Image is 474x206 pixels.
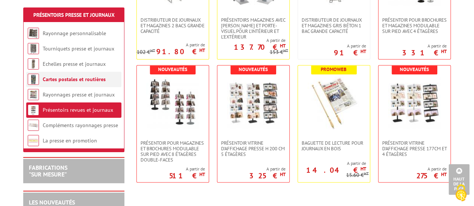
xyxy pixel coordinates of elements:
[302,17,366,34] span: DISTRIBUTEUR DE JOURNAUX ET MAGAZINES GRIS Béton 1 BAC GRANDE CAPACITÉ
[283,48,288,53] sup: HT
[33,12,115,18] a: Présentoirs Presse et Journaux
[158,66,187,73] b: Nouveautés
[382,17,447,34] span: présentoir pour brochures et magazines modulable sur pied avec 4 étagères
[298,17,370,34] a: DISTRIBUTEUR DE JOURNAUX ET MAGAZINES GRIS Béton 1 BAC GRANDE CAPACITÉ
[227,77,280,129] img: Présentoir vitrine d'affichage presse H 200 cm 5 étagères
[28,120,39,131] img: Compléments rayonnages presse
[28,89,39,100] img: Rayonnages presse et journaux
[147,77,199,129] img: présentoir pour magazines et brochures modulable sur pied avec 8 étagères double-faces
[334,43,366,49] span: A partir de
[234,45,286,49] p: 137.70 €
[43,45,114,52] a: Tourniquets presse et journaux
[156,49,205,54] p: 91.80 €
[29,164,67,178] a: FABRICATIONS"Sur Mesure"
[298,160,366,166] span: A partir de
[43,76,106,83] a: Cartes postales et routières
[28,58,39,70] img: Echelles presse et journaux
[28,104,39,116] img: Présentoirs revues et journaux
[28,28,39,39] img: Rayonnage personnalisable
[302,140,366,151] span: Baguette de lecture pour journaux en bois
[169,166,205,172] span: A partir de
[137,42,205,48] span: A partir de
[280,43,286,49] sup: HT
[43,137,97,144] a: La presse en promotion
[378,140,450,157] a: Présentoir vitrine d'affichage presse 177cm et 4 étagères
[217,37,286,43] span: A partir de
[28,74,39,85] img: Cartes postales et routières
[199,47,205,53] sup: HT
[249,166,286,172] span: A partir de
[141,17,205,34] span: Distributeur de journaux et magazines 2 bacs grande capacité
[43,61,106,67] a: Echelles presse et journaux
[221,17,286,40] span: Présentoirs Magazines avec [PERSON_NAME] et porte-visuel pour l'intérieur et l'extérieur
[217,140,289,157] a: Présentoir vitrine d'affichage presse H 200 cm 5 étagères
[43,107,113,113] a: Présentoirs revues et journaux
[449,164,470,195] a: Haut de la page
[169,173,205,178] p: 511 €
[137,140,209,163] a: présentoir pour magazines et brochures modulable sur pied avec 8 étagères double-faces
[308,77,360,129] img: Baguette de lecture pour journaux en bois
[43,30,106,37] a: Rayonnage personnalisable
[221,140,286,157] span: Présentoir vitrine d'affichage presse H 200 cm 5 étagères
[360,166,366,172] sup: HT
[306,168,366,172] p: 14.04 €
[378,17,450,34] a: présentoir pour brochures et magazines modulable sur pied avec 4 étagères
[334,50,366,55] p: 91 €
[43,122,118,129] a: Compléments rayonnages presse
[43,91,115,98] a: Rayonnages presse et journaux
[150,48,155,53] sup: HT
[199,171,205,178] sup: HT
[137,17,209,34] a: Distributeur de journaux et magazines 2 bacs grande capacité
[364,171,369,176] sup: HT
[441,171,447,178] sup: HT
[298,140,370,151] a: Baguette de lecture pour journaux en bois
[441,48,447,55] sup: HT
[382,140,447,157] span: Présentoir vitrine d'affichage presse 177cm et 4 étagères
[137,49,155,55] p: 102 €
[416,166,447,172] span: A partir de
[141,140,205,163] span: présentoir pour magazines et brochures modulable sur pied avec 8 étagères double-faces
[321,66,347,73] b: Promoweb
[452,184,470,202] img: Cookies (fenêtre modale)
[280,171,286,178] sup: HT
[402,43,447,49] span: A partir de
[28,135,39,146] img: La presse en promotion
[448,181,474,206] button: Cookies (fenêtre modale)
[28,43,39,54] img: Tourniquets presse et journaux
[402,50,447,55] p: 331 €
[388,77,441,129] img: Présentoir vitrine d'affichage presse 177cm et 4 étagères
[217,17,289,40] a: Présentoirs Magazines avec [PERSON_NAME] et porte-visuel pour l'intérieur et l'extérieur
[249,173,286,178] p: 325 €
[360,48,366,55] sup: HT
[416,173,447,178] p: 275 €
[270,49,288,55] p: 153 €
[400,66,429,73] b: Nouveautés
[239,66,268,73] b: Nouveautés
[346,172,369,178] p: 15.60 €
